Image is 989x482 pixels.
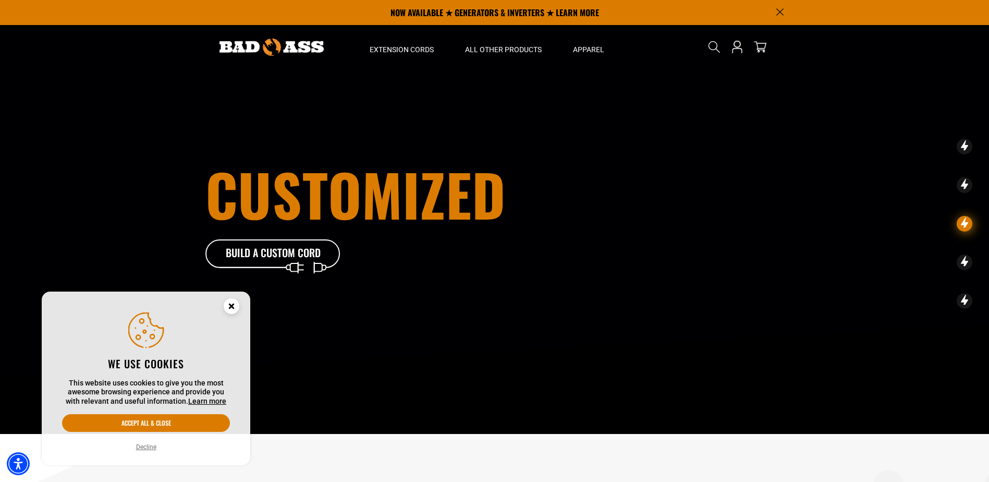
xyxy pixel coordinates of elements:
[205,165,553,223] h1: customized
[706,39,723,55] summary: Search
[62,379,230,406] p: This website uses cookies to give you the most awesome browsing experience and provide you with r...
[465,45,542,54] span: All Other Products
[370,45,434,54] span: Extension Cords
[7,452,30,475] div: Accessibility Menu
[42,292,250,466] aside: Cookie Consent
[449,25,557,69] summary: All Other Products
[133,442,160,452] button: Decline
[557,25,620,69] summary: Apparel
[573,45,604,54] span: Apparel
[188,397,226,405] a: This website uses cookies to give you the most awesome browsing experience and provide you with r...
[729,25,746,69] a: Open this option
[219,39,324,56] img: Bad Ass Extension Cords
[62,357,230,370] h2: We use cookies
[205,239,341,269] a: Build A Custom Cord
[752,41,768,53] a: cart
[62,414,230,432] button: Accept all & close
[213,292,250,324] button: Close this option
[354,25,449,69] summary: Extension Cords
